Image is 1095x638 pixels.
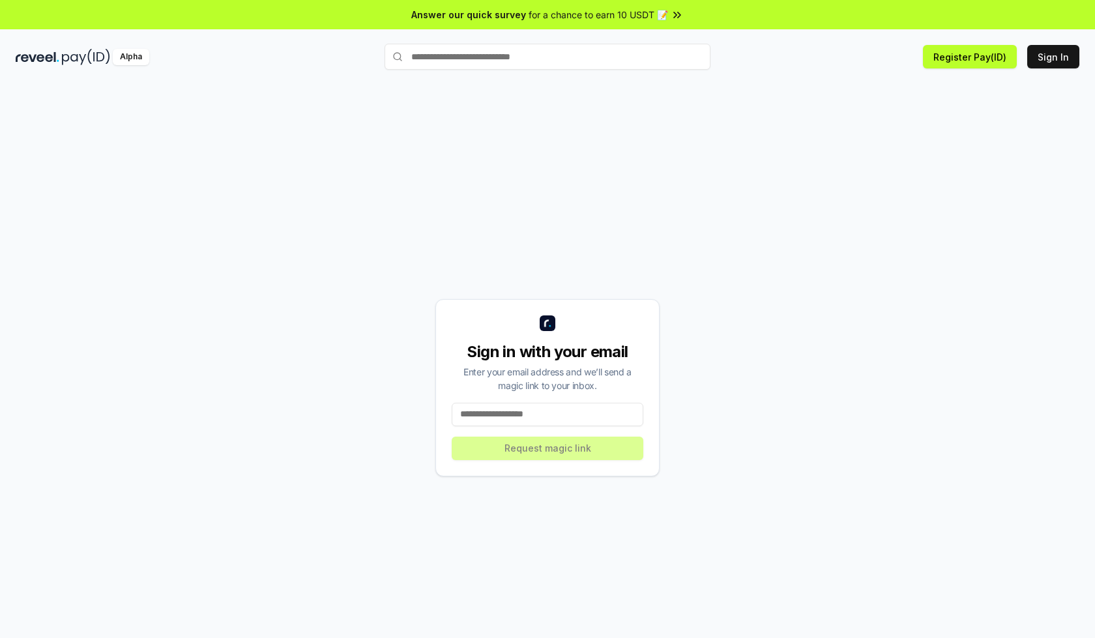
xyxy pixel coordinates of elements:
div: Enter your email address and we’ll send a magic link to your inbox. [452,365,643,392]
img: pay_id [62,49,110,65]
span: for a chance to earn 10 USDT 📝 [529,8,668,22]
img: logo_small [540,315,555,331]
div: Sign in with your email [452,341,643,362]
button: Sign In [1027,45,1079,68]
button: Register Pay(ID) [923,45,1017,68]
img: reveel_dark [16,49,59,65]
div: Alpha [113,49,149,65]
span: Answer our quick survey [411,8,526,22]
